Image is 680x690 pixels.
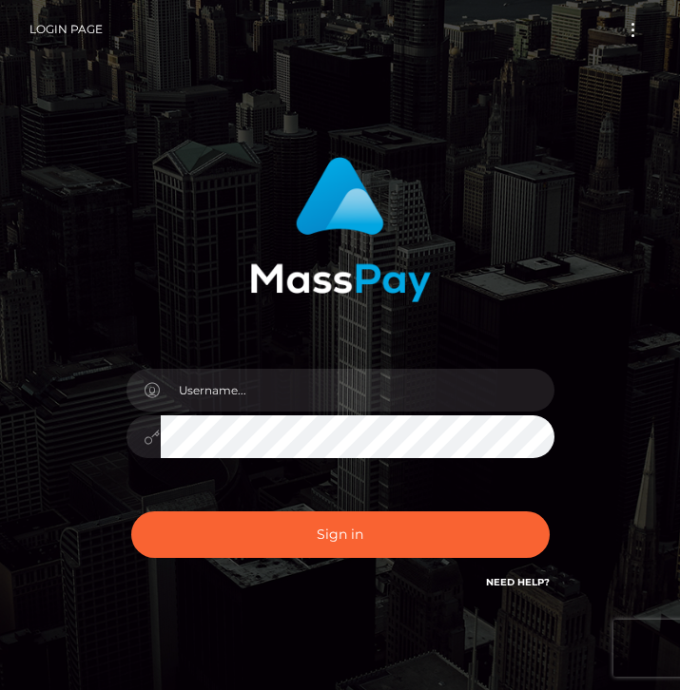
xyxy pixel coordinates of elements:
[615,17,651,43] button: Toggle navigation
[161,369,554,412] input: Username...
[250,157,431,302] img: MassPay Login
[486,576,550,588] a: Need Help?
[29,10,103,49] a: Login Page
[131,511,550,558] button: Sign in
